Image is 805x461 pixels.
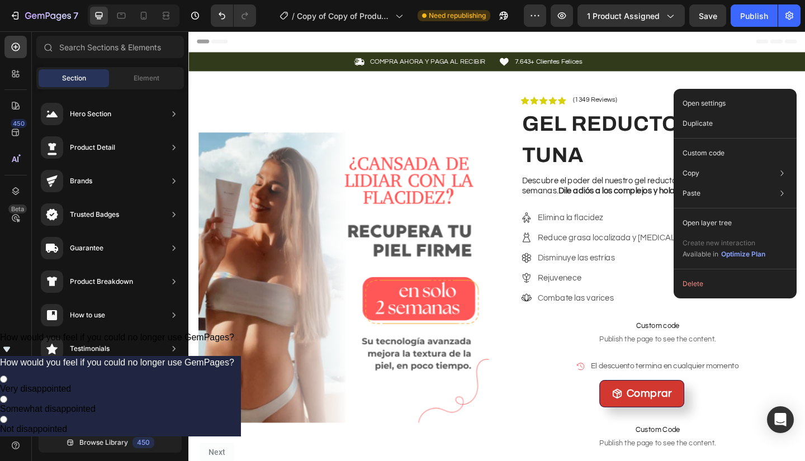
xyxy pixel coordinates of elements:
[380,240,560,253] p: Disminuye las estrías
[683,168,699,178] p: Copy
[73,9,78,22] p: 7
[70,243,103,254] div: Guarantee
[721,249,765,259] div: Optimize Plan
[380,262,560,275] p: Rejuvenece
[11,119,27,128] div: 450
[447,379,539,409] button: <p>Comprar</p>
[699,11,717,21] span: Save
[740,10,768,22] div: Publish
[211,4,256,27] div: Undo/Redo
[70,276,133,287] div: Product Breakdown
[70,142,115,153] div: Product Detail
[188,31,805,461] iframe: Design area
[70,108,111,120] div: Hero Section
[429,11,486,21] span: Need republishing
[678,274,792,294] button: Delete
[447,427,574,440] span: Custom Code
[683,188,700,198] p: Paste
[62,73,86,83] span: Section
[447,443,574,454] span: Publish the page to see the content.
[70,175,92,187] div: Brands
[689,4,726,27] button: Save
[8,205,27,213] div: Beta
[419,70,466,79] p: (1349 Reviews)
[36,36,184,58] input: Search Sections & Elements
[70,209,119,220] div: Trusted Badges
[362,314,660,327] span: Custom code
[380,196,560,210] p: Elimina la flacidez
[767,406,794,433] div: Open Intercom Messenger
[380,218,560,231] p: Reduce grasa localizada y [MEDICAL_DATA]
[70,310,105,321] div: How to use
[683,250,718,258] span: Available in
[683,118,713,129] p: Duplicate
[683,148,724,158] p: Custom code
[731,4,778,27] button: Publish
[380,283,560,297] p: Combate las varices
[4,4,83,27] button: 7
[362,330,660,341] span: Publish the page to see the content.
[683,218,732,228] p: Open layer tree
[134,73,159,83] span: Element
[438,358,599,371] p: El descuento termina en cualquier momento
[402,169,608,178] strong: Dile adiós a los complejos y hola a una piel radiante!
[477,386,526,402] p: Comprar
[683,98,726,108] p: Open settings
[721,249,766,260] button: Optimize Plan
[362,83,660,154] h1: GEL REDUCTOR DR. TUNA
[363,157,659,180] p: Descubre el poder del nuestro gel reductor y transforma tu piel en pocas semanas.
[297,10,391,22] span: Copy of Copy of Product Page - [DATE] 12:53:58
[683,237,766,249] p: Create new interaction
[292,10,295,22] span: /
[577,4,685,27] button: 1 product assigned
[587,10,660,22] span: 1 product assigned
